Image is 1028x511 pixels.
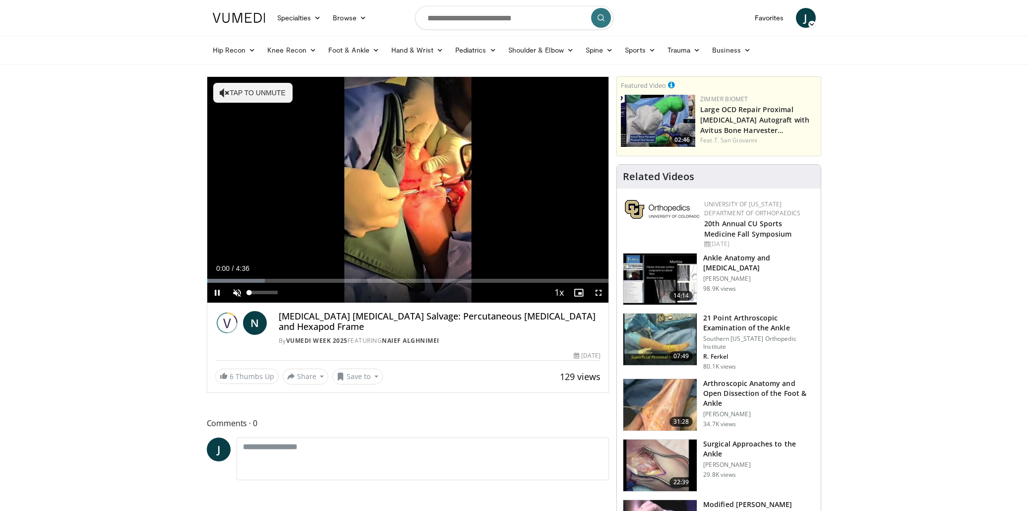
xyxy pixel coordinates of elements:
span: 02:46 [671,135,693,144]
img: VuMedi Logo [213,13,265,23]
a: Large OCD Repair Proximal [MEDICAL_DATA] Autograft with Avitus Bone Harvester… [700,105,809,135]
a: J [207,438,231,461]
a: Business [706,40,757,60]
a: Naief Alghnimei [382,336,439,345]
span: 14:14 [669,291,693,301]
span: 07:49 [669,351,693,361]
div: Progress Bar [207,279,609,283]
div: Volume Level [249,291,278,294]
input: Search topics, interventions [415,6,613,30]
span: / [232,264,234,272]
h3: Arthroscopic Anatomy and Open Dissection of the Foot & Ankle [703,379,815,408]
p: [PERSON_NAME] [703,410,815,418]
p: 80.1K views [703,363,736,371]
img: widescreen_open_anatomy_100000664_3.jpg.150x105_q85_crop-smart_upscale.jpg [623,379,697,431]
small: Featured Video [621,81,666,90]
span: Comments 0 [207,417,609,430]
button: Unmute [227,283,247,303]
span: 6 [230,372,234,381]
a: 02:46 [621,95,695,147]
a: Browse [327,8,372,28]
a: 07:49 21 Point Arthroscopic Examination of the Ankle Southern [US_STATE] Orthopedic Institute R. ... [623,313,815,371]
img: 355603a8-37da-49b6-856f-e00d7e9307d3.png.150x105_q85_autocrop_double_scale_upscale_version-0.2.png [625,200,699,219]
img: d2937c76-94b7-4d20-9de4-1c4e4a17f51d.150x105_q85_crop-smart_upscale.jpg [623,314,697,365]
a: N [243,311,267,335]
div: By FEATURING [279,336,601,345]
a: Pediatrics [449,40,502,60]
div: [DATE] [704,240,813,249]
button: Share [283,369,329,384]
button: Enable picture-in-picture mode [569,283,589,303]
a: 20th Annual CU Sports Medicine Fall Symposium [704,219,791,239]
p: 29.8K views [703,471,736,479]
span: 0:00 [216,264,230,272]
a: J [796,8,816,28]
button: Save to [332,369,383,384]
a: Hand & Wrist [385,40,449,60]
button: Tap to unmute [213,83,293,103]
a: 6 Thumbs Up [215,369,279,384]
span: 31:28 [669,417,693,427]
a: Sports [619,40,662,60]
a: T. San Giovanni [714,136,758,144]
a: Favorites [749,8,790,28]
a: Shoulder & Elbow [502,40,580,60]
a: Specialties [271,8,327,28]
button: Pause [207,283,227,303]
a: Hip Recon [207,40,262,60]
p: [PERSON_NAME] [703,461,815,469]
a: 31:28 Arthroscopic Anatomy and Open Dissection of the Foot & Ankle [PERSON_NAME] 34.7K views [623,379,815,431]
a: Knee Recon [261,40,322,60]
img: d079e22e-f623-40f6-8657-94e85635e1da.150x105_q85_crop-smart_upscale.jpg [623,254,697,305]
img: a4fc9e3b-29e5-479a-a4d0-450a2184c01c.150x105_q85_crop-smart_upscale.jpg [621,95,695,147]
div: Feat. [700,136,817,145]
span: 22:39 [669,477,693,487]
h3: 21 Point Arthroscopic Examination of the Ankle [703,313,815,333]
span: 4:36 [236,264,249,272]
p: 34.7K views [703,420,736,428]
div: [DATE] [574,351,601,360]
a: University of [US_STATE] Department of Orthopaedics [704,200,800,217]
span: 129 views [560,371,601,383]
a: Zimmer Biomet [700,95,748,103]
a: Vumedi Week 2025 [286,336,348,345]
button: Fullscreen [589,283,608,303]
p: 98.9K views [703,285,736,293]
a: Foot & Ankle [322,40,385,60]
h3: Ankle Anatomy and [MEDICAL_DATA] [703,253,815,273]
h4: [MEDICAL_DATA] [MEDICAL_DATA] Salvage: Percutaneous [MEDICAL_DATA] and Hexapod Frame [279,311,601,332]
a: 14:14 Ankle Anatomy and [MEDICAL_DATA] [PERSON_NAME] 98.9K views [623,253,815,306]
a: Trauma [662,40,707,60]
h4: Related Videos [623,171,694,183]
p: [PERSON_NAME] [703,275,815,283]
a: 22:39 Surgical Approaches to the Ankle [PERSON_NAME] 29.8K views [623,439,815,492]
img: Vumedi Week 2025 [215,311,239,335]
p: Southern [US_STATE] Orthopedic Institute [703,335,815,351]
p: R. Ferkel [703,353,815,361]
img: 27463190-6349-4d0c-bdb3-f372be2c3ba7.150x105_q85_crop-smart_upscale.jpg [623,440,697,491]
button: Playback Rate [549,283,569,303]
video-js: Video Player [207,77,609,303]
h3: Surgical Approaches to the Ankle [703,439,815,459]
a: Spine [580,40,619,60]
